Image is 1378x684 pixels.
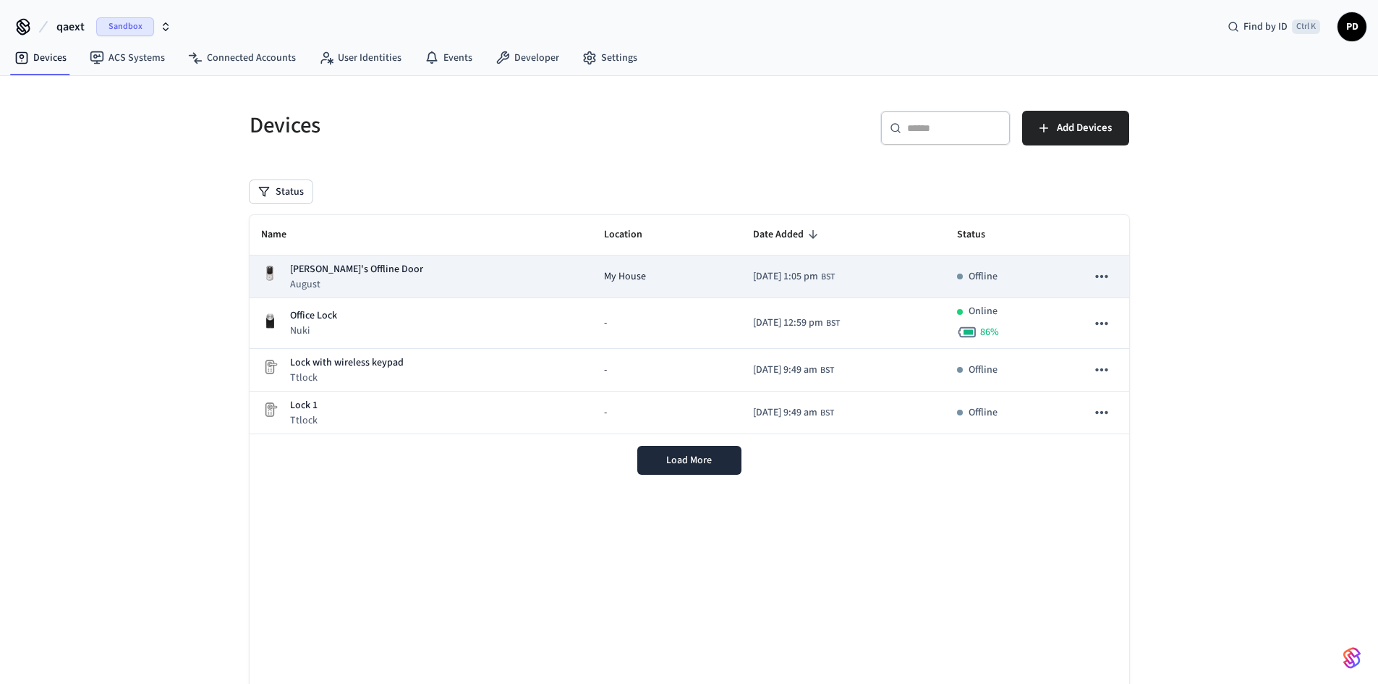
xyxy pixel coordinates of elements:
img: Yale Assure Touchscreen Wifi Smart Lock, Satin Nickel, Front [261,265,278,282]
a: Developer [484,45,571,71]
div: Europe/London [753,316,840,331]
button: Add Devices [1022,111,1129,145]
span: Add Devices [1057,119,1112,138]
a: Events [413,45,484,71]
button: Status [250,180,312,203]
p: Offline [969,405,998,421]
span: Status [957,224,1004,246]
a: User Identities [307,45,413,71]
img: SeamLogoGradient.69752ec5.svg [1343,646,1361,670]
div: Europe/London [753,405,834,421]
span: PD [1339,14,1365,40]
img: Nuki Smart Lock 3.0 Pro Black, Front [261,312,278,329]
a: Connected Accounts [176,45,307,71]
p: Ttlock [290,371,404,385]
a: ACS Systems [78,45,176,71]
a: Settings [571,45,649,71]
p: [PERSON_NAME]'s Offline Door [290,262,423,277]
span: BST [821,271,835,284]
img: Placeholder Lock Image [261,401,278,418]
p: Office Lock [290,308,337,324]
span: Date Added [753,224,822,246]
p: Nuki [290,324,337,338]
button: PD [1337,12,1366,41]
span: Ctrl K [1292,20,1320,34]
img: Placeholder Lock Image [261,358,278,376]
p: Online [969,304,998,319]
span: [DATE] 9:49 am [753,363,817,378]
span: Sandbox [96,17,154,36]
span: Find by ID [1243,20,1288,34]
a: Devices [3,45,78,71]
span: BST [820,407,834,420]
p: Ttlock [290,413,318,428]
div: Europe/London [753,363,834,378]
span: My House [604,269,646,284]
p: Lock 1 [290,398,318,413]
span: - [604,405,607,421]
p: Offline [969,363,998,378]
table: sticky table [250,215,1129,434]
span: Location [604,224,661,246]
span: [DATE] 9:49 am [753,405,817,421]
span: BST [826,317,840,330]
p: Offline [969,269,998,284]
span: [DATE] 1:05 pm [753,269,818,284]
button: Load More [637,446,741,475]
h5: Devices [250,111,681,140]
p: Lock with wireless keypad [290,355,404,371]
p: August [290,277,423,292]
span: - [604,363,607,378]
span: Load More [666,453,712,468]
span: qaext [56,18,85,35]
span: Name [261,224,305,246]
div: Find by IDCtrl K [1216,14,1332,40]
div: Europe/London [753,269,835,284]
span: 86 % [980,325,999,339]
span: - [604,316,607,331]
span: [DATE] 12:59 pm [753,316,823,331]
span: BST [820,364,834,377]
